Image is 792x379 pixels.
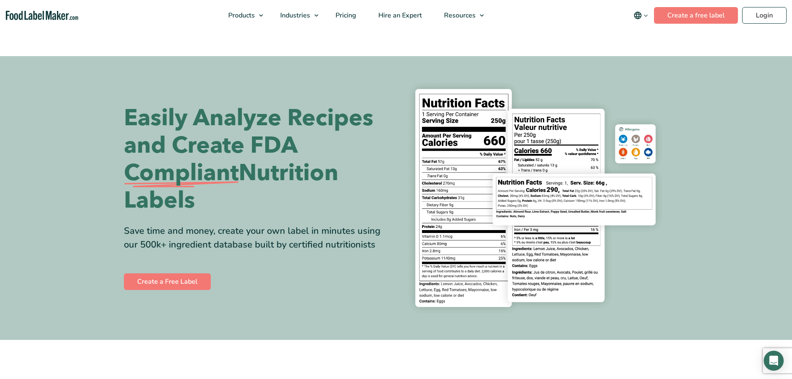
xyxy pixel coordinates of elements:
div: Save time and money, create your own label in minutes using our 500k+ ingredient database built b... [124,224,390,252]
a: Create a free label [654,7,738,24]
a: Login [742,7,787,24]
span: Compliant [124,159,239,187]
a: Create a Free Label [124,273,211,290]
span: Resources [442,11,476,20]
h1: Easily Analyze Recipes and Create FDA Nutrition Labels [124,104,390,214]
span: Products [226,11,256,20]
span: Hire an Expert [376,11,423,20]
span: Pricing [333,11,357,20]
span: Industries [278,11,311,20]
div: Open Intercom Messenger [764,351,784,371]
